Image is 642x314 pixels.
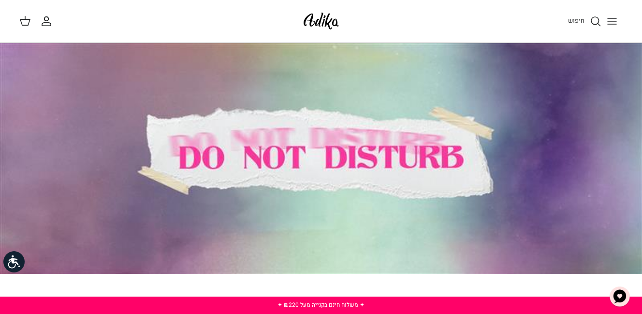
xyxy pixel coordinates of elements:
button: צ'אט [605,282,634,311]
a: חיפוש [568,15,601,27]
img: Adika IL [301,10,342,32]
a: החשבון שלי [41,15,56,27]
a: ✦ משלוח חינם בקנייה מעל ₪220 ✦ [277,300,365,309]
span: חיפוש [568,16,584,25]
button: Toggle menu [601,11,623,32]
